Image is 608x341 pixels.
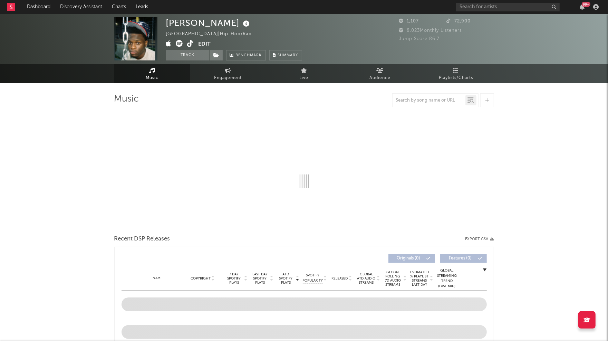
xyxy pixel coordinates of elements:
[190,64,266,83] a: Engagement
[214,74,242,82] span: Engagement
[582,2,590,7] div: 99 +
[445,256,476,261] span: Features ( 0 )
[439,74,473,82] span: Playlists/Charts
[236,51,262,60] span: Benchmark
[146,74,158,82] span: Music
[388,254,435,263] button: Originals(0)
[251,272,269,285] span: Last Day Spotify Plays
[302,273,323,283] span: Spotify Popularity
[580,4,585,10] button: 99+
[269,50,302,60] button: Summary
[399,37,440,41] span: Jump Score: 86.7
[399,19,419,23] span: 1,107
[342,64,418,83] a: Audience
[465,237,494,241] button: Export CSV
[393,98,465,103] input: Search by song name or URL
[135,276,181,281] div: Name
[166,30,260,38] div: [GEOGRAPHIC_DATA] | Hip-Hop/Rap
[226,50,266,60] a: Benchmark
[191,276,211,281] span: Copyright
[440,254,487,263] button: Features(0)
[225,272,243,285] span: 7 Day Spotify Plays
[166,17,252,29] div: [PERSON_NAME]
[384,270,403,287] span: Global Rolling 7D Audio Streams
[456,3,560,11] input: Search for artists
[410,270,429,287] span: Estimated % Playlist Streams Last Day
[393,256,425,261] span: Originals ( 0 )
[199,40,211,49] button: Edit
[418,64,494,83] a: Playlists/Charts
[278,54,298,57] span: Summary
[369,74,390,82] span: Audience
[266,64,342,83] a: Live
[446,19,471,23] span: 72,900
[277,272,295,285] span: ATD Spotify Plays
[332,276,348,281] span: Released
[357,272,376,285] span: Global ATD Audio Streams
[437,268,457,289] div: Global Streaming Trend (Last 60D)
[300,74,309,82] span: Live
[166,50,209,60] button: Track
[114,235,170,243] span: Recent DSP Releases
[399,28,462,33] span: 8,023 Monthly Listeners
[114,64,190,83] a: Music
